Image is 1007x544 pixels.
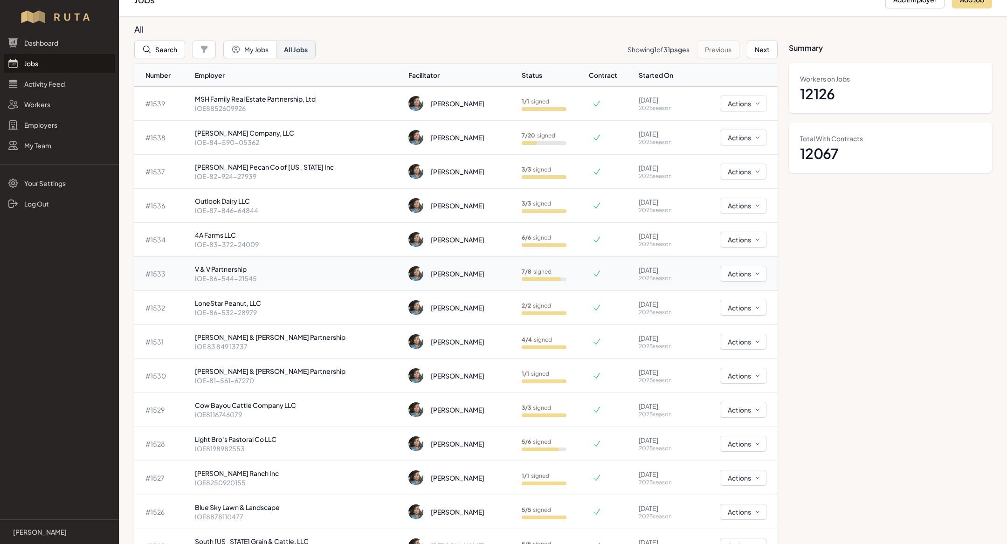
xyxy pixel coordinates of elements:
[134,359,191,393] td: # 1530
[639,503,688,513] p: [DATE]
[195,274,401,283] p: IOE-86-544-21545
[720,300,766,316] button: Actions
[195,138,401,147] p: IOE-84-590-05362
[431,133,484,142] div: [PERSON_NAME]
[720,198,766,213] button: Actions
[134,461,191,495] td: # 1527
[522,200,531,207] b: 3 / 3
[639,309,688,316] p: 2025 season
[431,337,484,346] div: [PERSON_NAME]
[639,138,688,146] p: 2025 season
[522,336,552,344] p: signed
[639,163,688,172] p: [DATE]
[720,504,766,520] button: Actions
[195,410,401,419] p: IOE8116746079
[195,376,401,385] p: IOE-81-561-67270
[639,207,688,214] p: 2025 season
[195,94,401,103] p: MSH Family Real Estate Partnership, Ltd
[522,404,531,411] b: 3 / 3
[800,134,981,143] dt: Total With Contracts
[134,41,185,58] button: Search
[628,45,690,54] p: Showing of
[431,235,484,244] div: [PERSON_NAME]
[195,103,401,113] p: IOE8852609926
[431,201,484,210] div: [PERSON_NAME]
[134,495,191,529] td: # 1526
[195,128,401,138] p: [PERSON_NAME] Company, LLC
[639,445,688,452] p: 2025 season
[223,41,276,58] button: My Jobs
[639,172,688,180] p: 2025 season
[639,343,688,350] p: 2025 season
[697,41,739,58] button: Previous
[639,231,688,241] p: [DATE]
[720,436,766,452] button: Actions
[195,434,401,444] p: Light Bro's Pastoral Co LLC
[663,45,690,54] span: 31 pages
[431,439,484,448] div: [PERSON_NAME]
[720,232,766,248] button: Actions
[522,472,529,479] b: 1 / 1
[4,194,115,213] a: Log Out
[639,513,688,520] p: 2025 season
[639,469,688,479] p: [DATE]
[195,308,401,317] p: IOE-86-532-28979
[134,24,770,35] h3: All
[800,145,981,162] dd: 12067
[628,41,778,58] nav: Pagination
[518,64,589,87] th: Status
[134,325,191,359] td: # 1531
[522,302,551,310] p: signed
[522,506,551,514] p: signed
[639,275,688,282] p: 2025 season
[522,98,549,105] p: signed
[522,370,549,378] p: signed
[134,393,191,427] td: # 1529
[639,129,688,138] p: [DATE]
[431,405,484,414] div: [PERSON_NAME]
[800,74,981,83] dt: Workers on Jobs
[195,230,401,240] p: 4A Farms LLC
[720,130,766,145] button: Actions
[639,104,688,112] p: 2025 season
[4,34,115,52] a: Dashboard
[431,507,484,516] div: [PERSON_NAME]
[747,41,778,58] button: Next
[522,506,531,513] b: 5 / 5
[195,400,401,410] p: Cow Bayou Cattle Company LLC
[639,411,688,418] p: 2025 season
[720,266,766,282] button: Actions
[20,9,99,24] img: Workflow
[134,121,191,155] td: # 1538
[195,444,401,453] p: IOE8198982553
[522,404,551,412] p: signed
[720,334,766,350] button: Actions
[195,206,401,215] p: IOE-87-846-64844
[134,257,191,291] td: # 1533
[522,370,529,377] b: 1 / 1
[522,98,529,105] b: 1 / 1
[431,303,484,312] div: [PERSON_NAME]
[639,299,688,309] p: [DATE]
[522,234,531,241] b: 6 / 6
[800,85,981,102] dd: 12126
[639,265,688,275] p: [DATE]
[134,427,191,461] td: # 1528
[4,54,115,73] a: Jobs
[720,368,766,384] button: Actions
[195,264,401,274] p: V & V Partnership
[522,438,551,446] p: signed
[4,116,115,134] a: Employers
[720,470,766,486] button: Actions
[639,401,688,411] p: [DATE]
[405,64,517,87] th: Facilitator
[522,302,531,309] b: 2 / 2
[720,96,766,111] button: Actions
[639,333,688,343] p: [DATE]
[789,24,992,54] h3: Summary
[134,291,191,325] td: # 1532
[522,438,531,445] b: 5 / 6
[195,468,401,478] p: [PERSON_NAME] Ranch Inc
[522,166,531,173] b: 3 / 3
[588,64,635,87] th: Contract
